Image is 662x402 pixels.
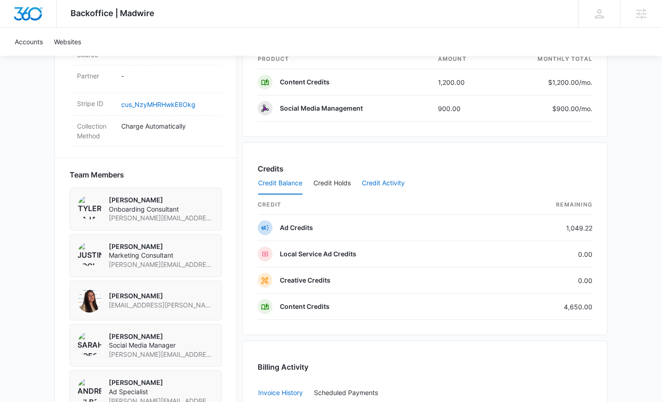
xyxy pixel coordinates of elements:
[109,205,214,214] span: Onboarding Consultant
[495,195,592,215] th: Remaining
[109,242,214,251] p: [PERSON_NAME]
[48,28,87,56] a: Websites
[495,241,592,267] td: 0.00
[280,223,313,232] p: Ad Credits
[579,78,592,86] span: /mo.
[109,301,214,310] span: [EMAIL_ADDRESS][PERSON_NAME][DOMAIN_NAME]
[280,276,331,285] p: Creative Credits
[280,104,363,113] p: Social Media Management
[109,341,214,350] span: Social Media Manager
[431,95,497,122] td: 900.00
[362,172,405,195] button: Credit Activity
[77,378,101,402] img: Andrew Gilbert
[77,195,101,219] img: Tyler Pajak
[497,49,592,69] th: monthly total
[109,260,214,269] span: [PERSON_NAME][EMAIL_ADDRESS][DOMAIN_NAME]
[71,8,154,18] span: Backoffice | Madwire
[9,28,48,56] a: Accounts
[109,291,214,301] p: [PERSON_NAME]
[109,378,214,387] p: [PERSON_NAME]
[121,71,214,81] p: -
[77,332,101,356] img: Sarah Voegtlin
[70,65,222,93] div: Partner-
[549,104,592,113] p: $900.00
[258,49,431,69] th: product
[121,121,214,131] p: Charge Automatically
[109,387,214,396] span: Ad Specialist
[109,332,214,341] p: [PERSON_NAME]
[431,49,497,69] th: amount
[77,121,114,141] dt: Collection Method
[313,172,351,195] button: Credit Holds
[109,213,214,223] span: [PERSON_NAME][EMAIL_ADDRESS][PERSON_NAME][DOMAIN_NAME]
[258,195,495,215] th: credit
[70,116,222,147] div: Collection MethodCharge Automatically
[579,105,592,112] span: /mo.
[280,249,356,259] p: Local Service Ad Credits
[109,195,214,205] p: [PERSON_NAME]
[121,100,195,108] a: cus_NzyMHRHwkE8Okg
[431,69,497,95] td: 1,200.00
[258,163,284,174] h3: Credits
[548,77,592,87] p: $1,200.00
[77,99,114,108] dt: Stripe ID
[70,169,124,180] span: Team Members
[77,71,114,81] dt: Partner
[280,77,330,87] p: Content Credits
[314,390,382,396] div: Scheduled Payments
[258,361,592,372] h3: Billing Activity
[495,294,592,320] td: 4,650.00
[70,93,222,116] div: Stripe IDcus_NzyMHRHwkE8Okg
[77,289,101,313] img: Audriana Talamantes
[109,350,214,359] span: [PERSON_NAME][EMAIL_ADDRESS][PERSON_NAME][DOMAIN_NAME]
[77,242,101,266] img: Justin Zochniak
[109,251,214,260] span: Marketing Consultant
[258,172,302,195] button: Credit Balance
[495,215,592,241] td: 1,049.22
[495,267,592,294] td: 0.00
[280,302,330,311] p: Content Credits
